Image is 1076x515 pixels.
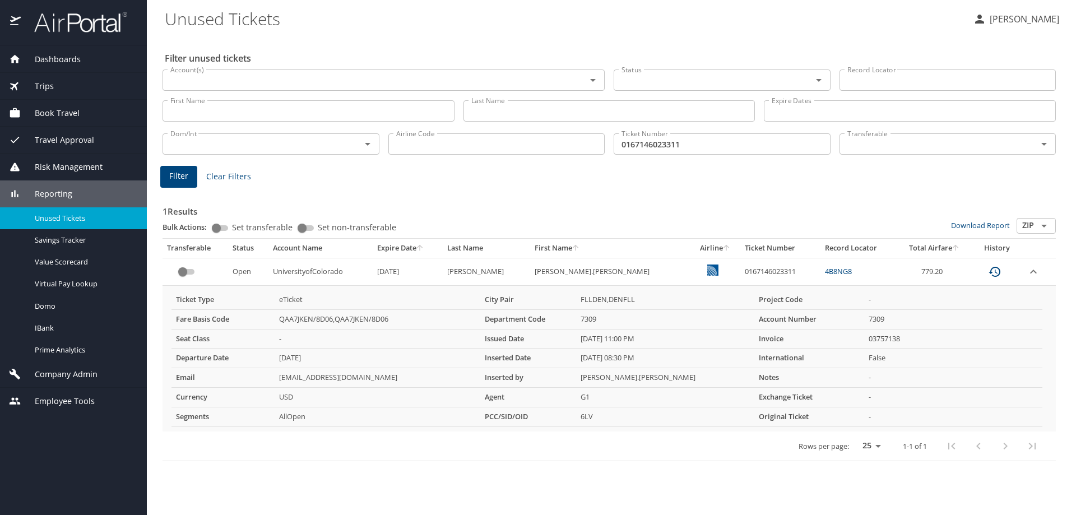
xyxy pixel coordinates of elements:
[480,290,576,309] th: City Pair
[35,257,133,267] span: Value Scorecard
[21,107,80,119] span: Book Travel
[35,213,133,224] span: Unused Tickets
[754,290,864,309] th: Project Code
[268,258,373,285] td: UniversityofColorado
[21,188,72,200] span: Reporting
[951,220,1010,230] a: Download Report
[163,222,216,232] p: Bulk Actions:
[275,407,480,427] td: AllOpen
[854,438,885,454] select: rows per page
[21,368,98,381] span: Company Admin
[864,329,1042,349] td: 03757138
[228,258,268,285] td: Open
[35,235,133,245] span: Savings Tracker
[171,290,1042,427] table: more info about unused tickets
[169,169,188,183] span: Filter
[275,349,480,368] td: [DATE]
[275,368,480,388] td: [EMAIL_ADDRESS][DOMAIN_NAME]
[163,239,1056,461] table: custom pagination table
[811,72,827,88] button: Open
[171,407,275,427] th: Segments
[275,309,480,329] td: QAA7JKEN/8D06,QAA7JKEN/8D06
[163,198,1056,218] h3: 1 Results
[360,136,375,152] button: Open
[754,329,864,349] th: Invoice
[171,349,275,368] th: Departure Date
[723,245,731,252] button: sort
[986,12,1059,26] p: [PERSON_NAME]
[268,239,373,258] th: Account Name
[754,407,864,427] th: Original Ticket
[275,290,480,309] td: eTicket
[864,388,1042,407] td: -
[171,388,275,407] th: Currency
[1036,136,1052,152] button: Open
[35,323,133,333] span: IBank
[825,266,852,276] a: 4B8NG8
[171,309,275,329] th: Fare Basis Code
[480,407,576,427] th: PCC/SID/OID
[1036,218,1052,234] button: Open
[480,309,576,329] th: Department Code
[21,395,95,407] span: Employee Tools
[754,309,864,329] th: Account Number
[972,239,1022,258] th: History
[754,368,864,388] th: Notes
[530,258,690,285] td: [PERSON_NAME].[PERSON_NAME]
[232,224,293,231] span: Set transferable
[373,239,443,258] th: Expire Date
[373,258,443,285] td: [DATE]
[21,134,94,146] span: Travel Approval
[864,407,1042,427] td: -
[530,239,690,258] th: First Name
[21,80,54,92] span: Trips
[585,72,601,88] button: Open
[572,245,580,252] button: sort
[480,329,576,349] th: Issued Date
[968,9,1064,29] button: [PERSON_NAME]
[576,388,754,407] td: G1
[171,290,275,309] th: Ticket Type
[576,368,754,388] td: [PERSON_NAME].[PERSON_NAME]
[228,239,268,258] th: Status
[897,239,972,258] th: Total Airfare
[754,349,864,368] th: International
[443,258,530,285] td: [PERSON_NAME]
[10,11,22,33] img: icon-airportal.png
[171,368,275,388] th: Email
[864,368,1042,388] td: -
[21,53,81,66] span: Dashboards
[690,239,740,258] th: Airline
[952,245,960,252] button: sort
[897,258,972,285] td: 779.20
[275,388,480,407] td: USD
[864,309,1042,329] td: 7309
[740,258,821,285] td: 0167146023311
[22,11,127,33] img: airportal-logo.png
[275,329,480,349] td: -
[1027,265,1040,279] button: expand row
[443,239,530,258] th: Last Name
[202,166,256,187] button: Clear Filters
[707,265,718,276] img: United Airlines
[318,224,396,231] span: Set non-transferable
[206,170,251,184] span: Clear Filters
[903,443,927,450] p: 1-1 of 1
[576,290,754,309] td: FLLDEN,DENFLL
[416,245,424,252] button: sort
[480,388,576,407] th: Agent
[740,239,821,258] th: Ticket Number
[864,349,1042,368] td: False
[171,329,275,349] th: Seat Class
[35,279,133,289] span: Virtual Pay Lookup
[576,349,754,368] td: [DATE] 08:30 PM
[165,1,964,36] h1: Unused Tickets
[167,243,224,253] div: Transferable
[480,349,576,368] th: Inserted Date
[864,290,1042,309] td: -
[21,161,103,173] span: Risk Management
[165,49,1058,67] h2: Filter unused tickets
[35,345,133,355] span: Prime Analytics
[576,309,754,329] td: 7309
[576,329,754,349] td: [DATE] 11:00 PM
